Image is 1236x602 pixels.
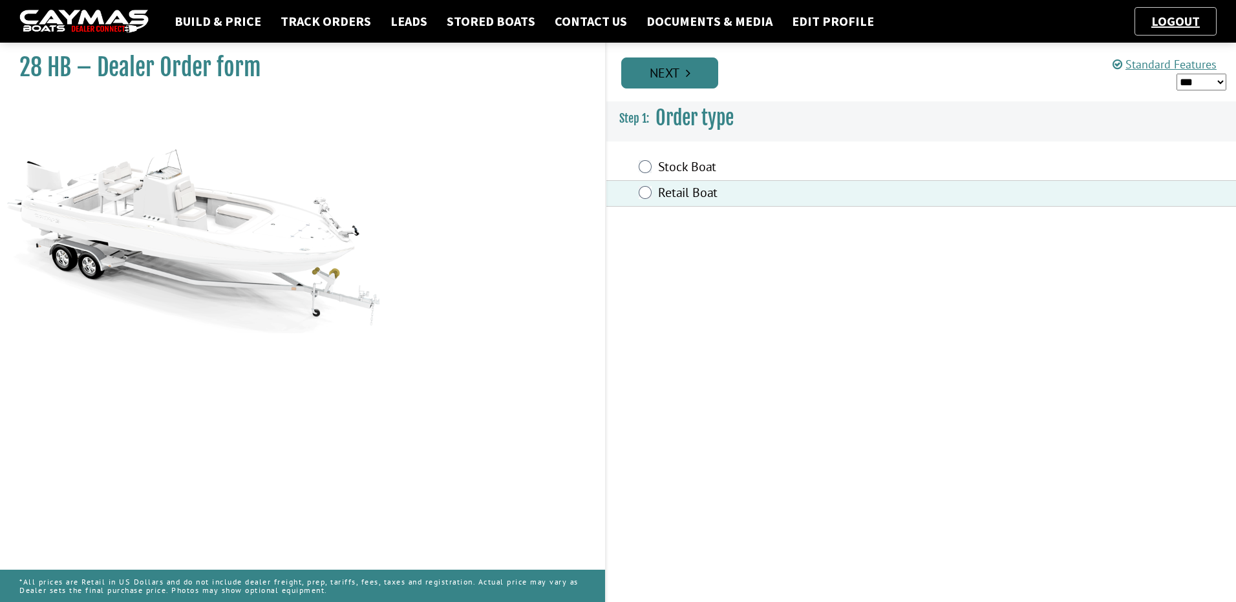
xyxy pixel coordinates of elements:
[548,13,634,30] a: Contact Us
[19,571,586,601] p: *All prices are Retail in US Dollars and do not include dealer freight, prep, tariffs, fees, taxe...
[384,13,434,30] a: Leads
[658,159,1005,178] label: Stock Boat
[168,13,268,30] a: Build & Price
[621,57,718,88] a: Next
[606,94,1236,142] h3: Order type
[440,13,542,30] a: Stored Boats
[618,56,1236,88] ul: Pagination
[274,13,378,30] a: Track Orders
[640,13,779,30] a: Documents & Media
[785,13,880,30] a: Edit Profile
[658,185,1005,203] label: Retail Boat
[19,10,149,34] img: caymas-dealer-connect-2ed40d3bc7270c1d8d7ffb4b79bf05adc795679939227970def78ec6f6c03838.gif
[1145,13,1206,29] a: Logout
[19,53,573,82] h1: 28 HB – Dealer Order form
[1113,57,1217,72] a: Standard Features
